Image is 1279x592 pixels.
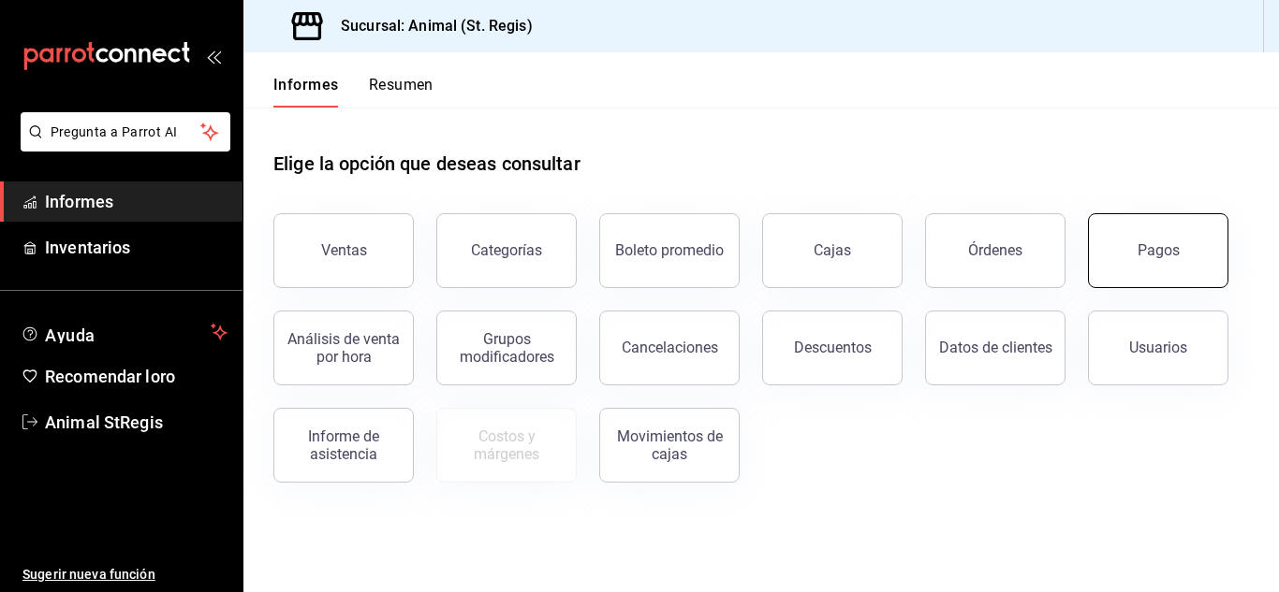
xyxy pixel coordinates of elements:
button: Pagos [1088,213,1228,288]
font: Ventas [321,241,367,259]
font: Descuentos [794,339,872,356]
font: Movimientos de cajas [617,427,723,463]
font: Informes [45,192,113,211]
button: Contrata inventarios para ver este informe [436,408,577,483]
font: Órdenes [968,241,1022,259]
font: Animal StRegis [45,412,163,432]
font: Análisis de venta por hora [287,330,400,366]
font: Boleto promedio [615,241,724,259]
a: Pregunta a Parrot AI [13,136,230,155]
font: Ayuda [45,325,96,345]
button: Órdenes [925,213,1066,288]
button: Movimientos de cajas [599,408,740,483]
button: abrir_cajón_menú [206,49,221,64]
div: pestañas de navegación [273,75,434,108]
font: Pregunta a Parrot AI [51,124,178,139]
font: Sugerir nueva función [22,567,155,582]
font: Informes [273,76,339,94]
button: Categorías [436,213,577,288]
font: Informe de asistencia [308,427,379,463]
font: Cancelaciones [622,339,718,356]
button: Cajas [762,213,903,288]
font: Resumen [369,76,434,94]
button: Descuentos [762,310,903,385]
button: Análisis de venta por hora [273,310,414,385]
font: Grupos modificadores [460,330,554,366]
button: Grupos modificadores [436,310,577,385]
font: Costos y márgenes [474,427,539,463]
button: Pregunta a Parrot AI [21,112,230,152]
font: Usuarios [1129,339,1187,356]
font: Cajas [814,241,851,259]
button: Datos de clientes [925,310,1066,385]
font: Pagos [1138,241,1180,259]
font: Sucursal: Animal (St. Regis) [341,17,533,35]
button: Usuarios [1088,310,1228,385]
font: Inventarios [45,238,130,257]
font: Datos de clientes [939,339,1052,356]
button: Cancelaciones [599,310,740,385]
button: Boleto promedio [599,213,740,288]
font: Elige la opción que deseas consultar [273,152,581,175]
button: Informe de asistencia [273,408,414,483]
button: Ventas [273,213,414,288]
font: Categorías [471,241,542,259]
font: Recomendar loro [45,367,175,386]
